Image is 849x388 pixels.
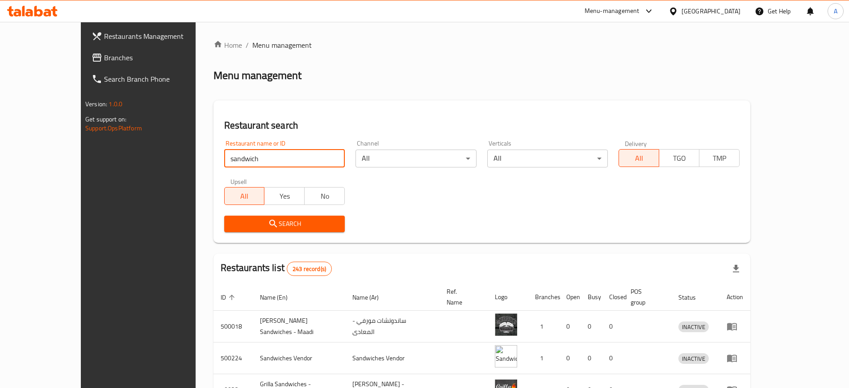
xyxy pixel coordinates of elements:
[834,6,837,16] span: A
[253,342,346,374] td: Sandwiches Vendor
[352,292,390,303] span: Name (Ar)
[104,52,215,63] span: Branches
[581,342,602,374] td: 0
[495,313,517,336] img: Murphy’s Sandwiches - Maadi
[602,284,623,311] th: Closed
[625,140,647,146] label: Delivery
[678,354,709,364] span: INACTIVE
[703,152,736,165] span: TMP
[213,40,750,50] nav: breadcrumb
[678,292,707,303] span: Status
[213,68,301,83] h2: Menu management
[228,190,261,203] span: All
[678,322,709,332] span: INACTIVE
[104,74,215,84] span: Search Branch Phone
[85,98,107,110] span: Version:
[719,284,750,311] th: Action
[287,262,332,276] div: Total records count
[84,47,222,68] a: Branches
[213,311,253,342] td: 500018
[253,311,346,342] td: [PERSON_NAME] Sandwiches - Maadi
[355,150,477,167] div: All
[221,292,238,303] span: ID
[559,311,581,342] td: 0
[224,216,345,232] button: Search
[308,190,341,203] span: No
[84,68,222,90] a: Search Branch Phone
[345,342,439,374] td: Sandwiches Vendor
[252,40,312,50] span: Menu management
[619,149,659,167] button: All
[495,345,517,367] img: Sandwiches Vendor
[699,149,740,167] button: TMP
[447,286,477,308] span: Ref. Name
[488,284,528,311] th: Logo
[559,284,581,311] th: Open
[559,342,581,374] td: 0
[678,353,709,364] div: INACTIVE
[264,187,305,205] button: Yes
[487,150,608,167] div: All
[213,342,253,374] td: 500224
[287,265,331,273] span: 243 record(s)
[682,6,740,16] div: [GEOGRAPHIC_DATA]
[659,149,699,167] button: TGO
[663,152,696,165] span: TGO
[84,25,222,47] a: Restaurants Management
[230,178,247,184] label: Upsell
[246,40,249,50] li: /
[221,261,332,276] h2: Restaurants list
[725,258,747,280] div: Export file
[85,113,126,125] span: Get support on:
[224,119,740,132] h2: Restaurant search
[602,311,623,342] td: 0
[727,321,743,332] div: Menu
[224,187,265,205] button: All
[602,342,623,374] td: 0
[585,6,640,17] div: Menu-management
[581,311,602,342] td: 0
[727,353,743,363] div: Menu
[268,190,301,203] span: Yes
[678,321,709,332] div: INACTIVE
[528,342,559,374] td: 1
[260,292,299,303] span: Name (En)
[104,31,215,42] span: Restaurants Management
[528,311,559,342] td: 1
[213,40,242,50] a: Home
[304,187,345,205] button: No
[623,152,656,165] span: All
[345,311,439,342] td: ساندوتشات مورفي - المعادى
[109,98,122,110] span: 1.0.0
[85,122,142,134] a: Support.OpsPlatform
[231,218,338,229] span: Search
[631,286,661,308] span: POS group
[224,150,345,167] input: Search for restaurant name or ID..
[581,284,602,311] th: Busy
[528,284,559,311] th: Branches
